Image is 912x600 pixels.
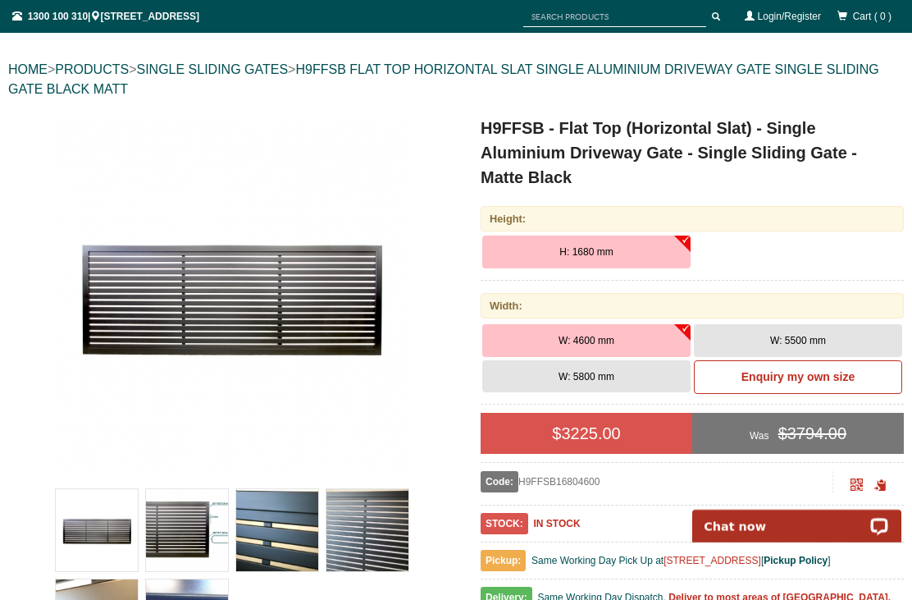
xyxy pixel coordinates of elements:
[146,489,228,571] img: H9FFSB - Flat Top (Horizontal Slat) - Single Aluminium Driveway Gate - Single Sliding Gate - Matt...
[52,116,413,477] img: H9FFSB - Flat Top (Horizontal Slat) - Single Aluminium Driveway Gate - Single Sliding Gate - Matt...
[56,489,138,571] img: H9FFSB - Flat Top (Horizontal Slat) - Single Aluminium Driveway Gate - Single Sliding Gate - Matt...
[481,413,692,454] div: $
[694,360,902,395] a: Enquiry my own size
[481,206,904,231] div: Height:
[663,555,761,566] a: [STREET_ADDRESS]
[561,424,620,442] span: 3225.00
[481,116,904,190] h1: H9FFSB - Flat Top (Horizontal Slat) - Single Aluminium Driveway Gate - Single Sliding Gate - Matt...
[55,62,129,76] a: PRODUCTS
[682,491,912,543] iframe: LiveChat chat widget
[236,489,318,571] img: H9FFSB - Flat Top (Horizontal Slat) - Single Aluminium Driveway Gate - Single Sliding Gate - Matt...
[850,481,863,492] a: Click to enlarge and scan to share.
[559,246,613,258] span: H: 1680 mm
[12,11,199,22] span: | [STREET_ADDRESS]
[481,471,518,492] span: Code:
[8,44,904,116] div: > > >
[481,293,904,318] div: Width:
[741,370,855,383] b: Enquiry my own size
[778,424,846,442] span: $3794.00
[482,236,691,268] button: H: 1680 mm
[326,489,408,571] img: H9FFSB - Flat Top (Horizontal Slat) - Single Aluminium Driveway Gate - Single Sliding Gate - Matt...
[136,62,288,76] a: SINGLE SLIDING GATES
[853,11,891,22] span: Cart ( 0 )
[10,116,454,477] a: H9FFSB - Flat Top (Horizontal Slat) - Single Aluminium Driveway Gate - Single Sliding Gate - Matt...
[28,11,88,22] a: 1300 100 310
[764,555,828,566] a: Pickup Policy
[694,324,902,357] button: W: 5500 mm
[770,335,826,346] span: W: 5500 mm
[758,11,821,22] a: Login/Register
[482,324,691,357] button: W: 4600 mm
[531,555,831,566] span: Same Working Day Pick Up at [ ]
[533,518,580,529] b: IN STOCK
[481,550,526,571] span: Pickup:
[482,360,691,393] button: W: 5800 mm
[8,62,48,76] a: HOME
[523,7,706,27] input: SEARCH PRODUCTS
[481,513,528,534] span: STOCK:
[750,430,769,442] span: Was
[559,371,614,382] span: W: 5800 mm
[874,479,887,492] span: Click to copy the URL
[559,335,614,346] span: W: 4600 mm
[8,62,879,96] a: H9FFSB FLAT TOP HORIZONTAL SLAT SINGLE ALUMINIUM DRIVEWAY GATE SINGLE SLIDING GATE BLACK MATT
[481,471,833,492] div: H9FFSB16804600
